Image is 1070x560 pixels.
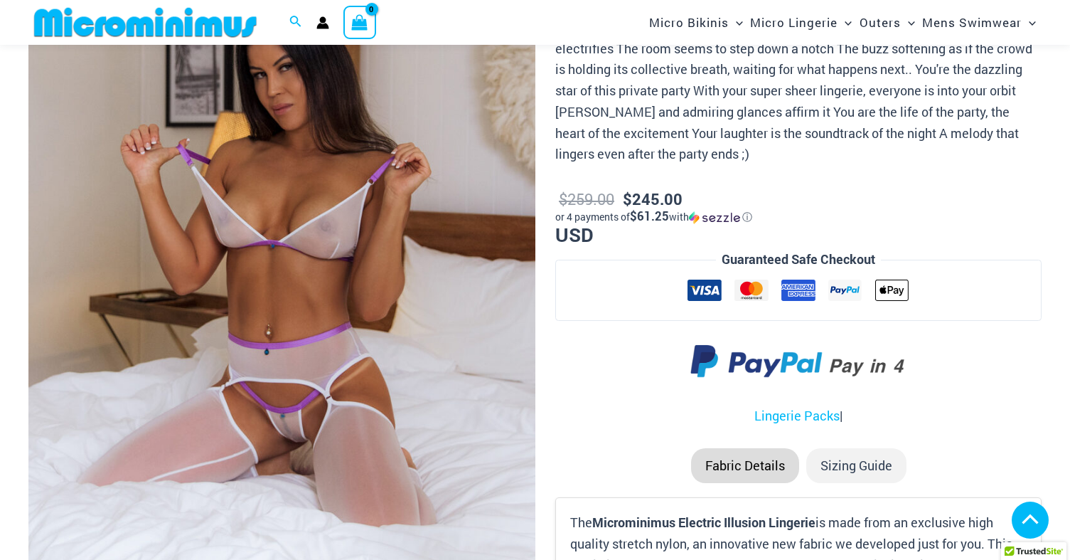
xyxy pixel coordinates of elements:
img: MM SHOP LOGO FLAT [28,6,262,38]
div: or 4 payments of$61.25withSezzle Click to learn more about Sezzle [555,210,1042,224]
a: Micro LingerieMenu ToggleMenu Toggle [747,4,855,41]
p: | [555,406,1042,427]
bdi: 259.00 [559,189,614,209]
span: Micro Bikinis [649,4,729,41]
span: $ [623,189,632,209]
a: Account icon link [316,16,329,29]
nav: Site Navigation [643,2,1042,43]
li: Sizing Guide [806,448,906,484]
b: Microminimus Electric Illusion Lingerie [592,514,815,531]
a: Micro BikinisMenu ToggleMenu Toggle [646,4,747,41]
legend: Guaranteed Safe Checkout [716,249,881,270]
span: Menu Toggle [901,4,915,41]
span: $ [559,189,567,209]
span: Menu Toggle [838,4,852,41]
bdi: 245.00 [623,189,683,209]
span: Menu Toggle [729,4,743,41]
a: Search icon link [289,14,302,32]
p: USD [555,187,1042,245]
span: $61.25 [630,208,669,224]
a: Lingerie Packs [754,407,840,424]
div: or 4 payments of with [555,210,1042,224]
a: OutersMenu ToggleMenu Toggle [856,4,919,41]
span: Menu Toggle [1022,4,1036,41]
img: Sezzle [689,211,740,224]
li: Fabric Details [691,448,799,484]
span: Micro Lingerie [750,4,838,41]
span: Outers [860,4,901,41]
a: Mens SwimwearMenu ToggleMenu Toggle [919,4,1039,41]
span: Mens Swimwear [922,4,1022,41]
a: View Shopping Cart, empty [343,6,376,38]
